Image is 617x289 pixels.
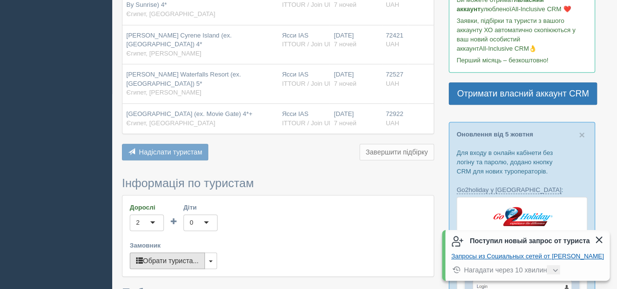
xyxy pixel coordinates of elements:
[386,80,399,87] span: UAH
[449,82,597,105] a: Отримати власний аккаунт CRM
[130,241,426,250] label: Замовник
[386,1,399,8] span: UAH
[334,119,356,127] span: 7 ночей
[457,56,587,65] p: Перший місяць – безкоштовно!
[457,131,533,138] a: Оновлення від 5 жовтня
[334,70,378,88] div: [DATE]
[126,71,241,87] span: [PERSON_NAME] Waterfalls Resort (ex. [GEOGRAPHIC_DATA]) 5*
[579,129,585,140] span: ×
[282,119,335,127] span: ITTOUR / Join UP!
[479,45,537,52] span: All-Inclusive CRM👌
[126,110,253,117] span: [GEOGRAPHIC_DATA] (ex. Movie Gate) 4*+
[282,1,335,8] span: ITTOUR / Join UP!
[386,110,403,117] span: 72922
[126,50,201,57] span: Єгипет, [PERSON_NAME]
[334,40,356,48] span: 7 ночей
[136,218,139,228] div: 2
[190,218,193,228] div: 0
[457,16,587,53] p: Заявки, підбірки та туристи з вашого аккаунту ХО автоматично скопіюються у ваш новий особистий ак...
[334,80,356,87] span: 7 ночей
[282,70,326,88] div: Ясси IAS
[334,1,356,8] span: 7 ночей
[386,119,399,127] span: UAH
[457,186,561,194] a: Go2holiday у [GEOGRAPHIC_DATA]
[386,32,403,39] span: 72421
[282,40,335,48] span: ITTOUR / Join UP!
[386,71,403,78] span: 72527
[457,148,587,176] p: Для входу в онлайн кабінети без логіну та паролю, додано кнопку CRM для нових туроператорів.
[282,31,326,49] div: Ясси IAS
[126,89,201,96] span: Єгипет, [PERSON_NAME]
[282,80,335,87] span: ITTOUR / Join UP!
[334,110,378,128] div: [DATE]
[139,148,202,156] span: Надіслати туристам
[122,177,434,190] h3: Інформація по туристам
[579,130,585,140] button: Close
[183,203,218,212] label: Діти
[130,203,164,212] label: Дорослі
[130,252,205,269] button: Обрати туриста...
[122,144,208,160] button: Надіслати туристам
[359,144,434,160] button: Завершити підбірку
[126,10,215,18] span: Єгипет, [GEOGRAPHIC_DATA]
[511,5,571,13] span: All-Inclusive CRM ❤️
[126,119,215,127] span: Єгипет, [GEOGRAPHIC_DATA]
[386,40,399,48] span: UAH
[457,185,587,194] p: :
[282,110,326,128] div: Ясси IAS
[334,31,378,49] div: [DATE]
[126,32,232,48] span: [PERSON_NAME] Cyrene Island (ex. [GEOGRAPHIC_DATA]) 4*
